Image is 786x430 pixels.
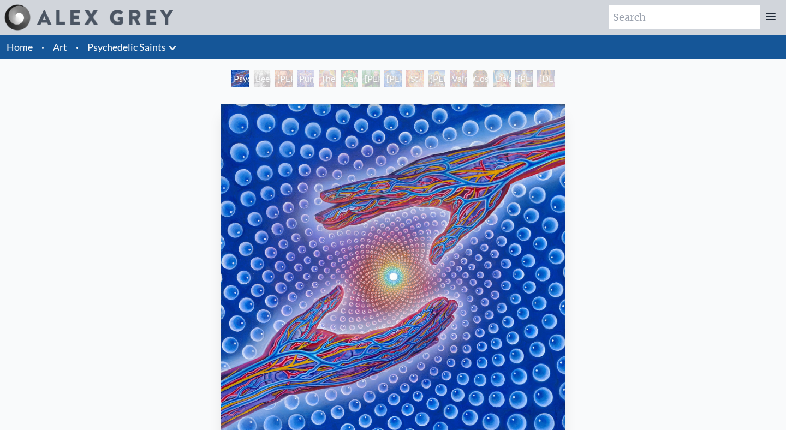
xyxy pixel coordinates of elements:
[341,70,358,87] div: Cannabacchus
[493,70,511,87] div: Dalai Lama
[537,70,555,87] div: [DEMOGRAPHIC_DATA]
[72,35,83,59] li: ·
[231,70,249,87] div: Psychedelic Healing
[472,70,489,87] div: Cosmic [DEMOGRAPHIC_DATA]
[515,70,533,87] div: [PERSON_NAME]
[7,41,33,53] a: Home
[37,35,49,59] li: ·
[406,70,424,87] div: St. [PERSON_NAME] & The LSD Revelation Revolution
[275,70,293,87] div: [PERSON_NAME] M.D., Cartographer of Consciousness
[362,70,380,87] div: [PERSON_NAME][US_STATE] - Hemp Farmer
[87,39,166,55] a: Psychedelic Saints
[384,70,402,87] div: [PERSON_NAME] & the New Eleusis
[319,70,336,87] div: The Shulgins and their Alchemical Angels
[428,70,445,87] div: [PERSON_NAME]
[609,5,760,29] input: Search
[297,70,314,87] div: Purple [DEMOGRAPHIC_DATA]
[253,70,271,87] div: Beethoven
[450,70,467,87] div: Vajra Guru
[53,39,67,55] a: Art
